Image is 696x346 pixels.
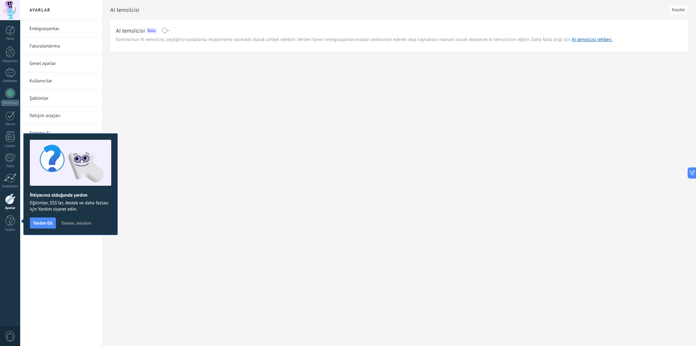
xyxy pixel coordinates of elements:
[20,38,102,55] li: Faturalandırma
[1,59,19,63] div: Müşteriler
[30,217,56,229] button: Yardım Git
[20,55,102,72] li: Genel ayarlar
[1,37,19,41] div: Panel
[30,55,96,72] a: Genel ayarlar
[30,20,96,38] a: Entegrasyonlar
[1,184,19,189] div: İstatistikler
[1,100,19,106] div: WhatsApp
[30,38,96,55] a: Faturalandırma
[147,28,156,34] div: Beta
[20,20,102,38] li: Entegrasyonlar
[30,200,111,212] span: Eğitimler, SSS'ler, destek ve daha fazlası için Yardım ziyaret edin.
[1,122,19,126] div: Takvim
[1,164,19,168] div: Posta
[668,4,688,15] button: Kaydet
[20,72,102,90] li: Kullanıcılar
[116,27,145,34] h2: AI temsilcisi
[110,4,668,16] h2: AI temsilcisi
[1,79,19,83] div: Sohbetler
[30,125,96,142] a: Kommo AI
[116,37,612,43] span: Kommo'nun AI temsilcisi, seçtiğiniz kanallarda müşterilerle otomatik olarak sohbet edebilir. Veri...
[61,221,91,225] span: Tamam, anladım
[30,192,111,198] h2: İhtiyacınız olduğunda yardım
[1,206,19,210] div: Ayarlar
[58,218,94,228] button: Tamam, anladım
[20,125,102,142] li: Kommo AI
[33,221,53,225] span: Yardım Git
[1,144,19,148] div: Listeler
[572,37,612,43] a: AI temsilcisi rehberi.
[672,7,685,12] span: Kaydet
[20,90,102,107] li: Şablonlar
[1,228,19,232] div: Yardım
[30,72,96,90] a: Kullanıcılar
[20,107,102,125] li: İletişim araçları
[30,107,96,125] a: İletişim araçları
[30,90,96,107] a: Şablonlar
